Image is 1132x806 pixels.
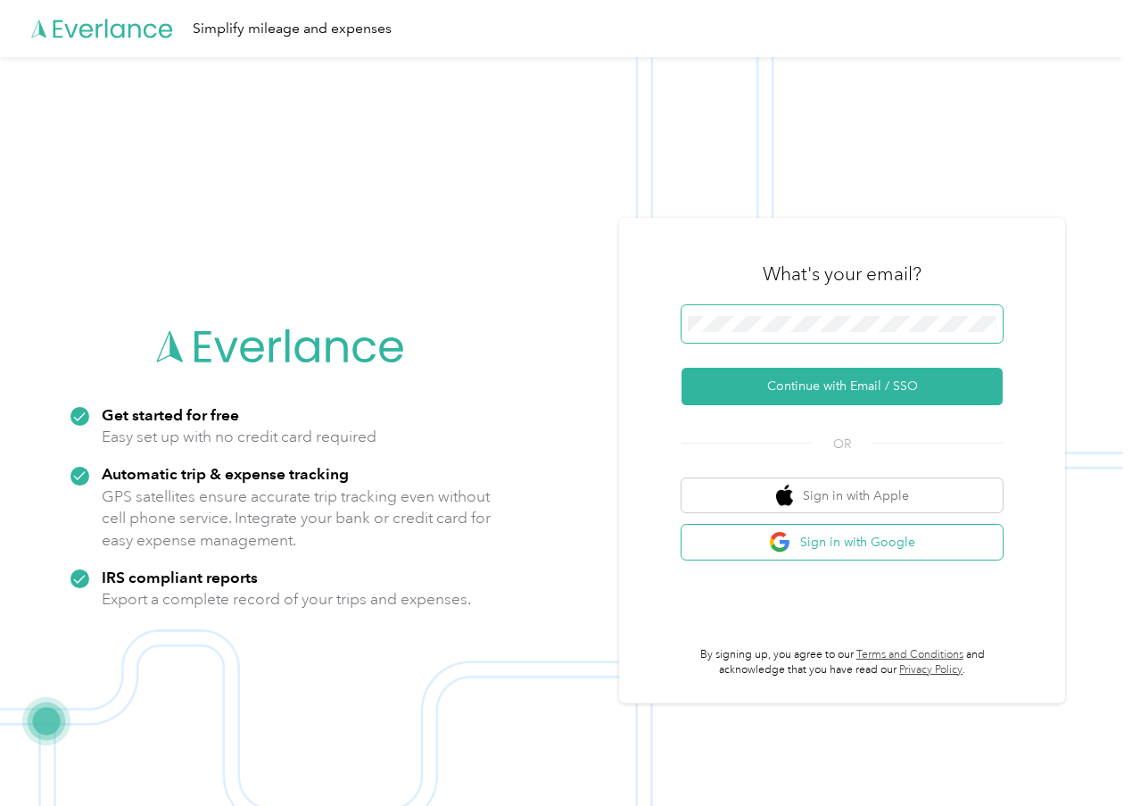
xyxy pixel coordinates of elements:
p: Export a complete record of your trips and expenses. [102,588,471,611]
button: google logoSign in with Google [682,525,1003,560]
h3: What's your email? [763,262,921,287]
p: Easy set up with no credit card required [102,426,376,448]
button: Continue with Email / SSO [682,368,1003,405]
img: apple logo [776,485,794,507]
img: google logo [769,531,791,553]
strong: Get started for free [102,405,239,424]
a: Privacy Policy [899,663,963,677]
button: apple logoSign in with Apple [682,478,1003,513]
span: OR [811,435,873,453]
p: GPS satellites ensure accurate trip tracking even without cell phone service. Integrate your bank... [102,486,492,552]
strong: Automatic trip & expense tracking [102,464,349,483]
p: By signing up, you agree to our and acknowledge that you have read our . [682,647,1003,678]
a: Terms and Conditions [856,648,963,661]
div: Simplify mileage and expenses [193,18,392,40]
strong: IRS compliant reports [102,568,258,586]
